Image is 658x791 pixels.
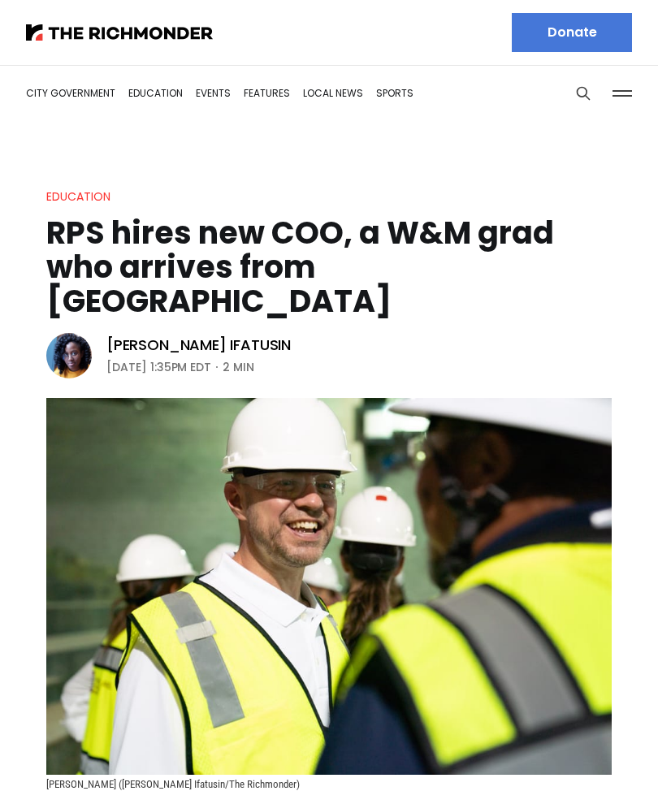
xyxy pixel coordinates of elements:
time: [DATE] 1:35PM EDT [106,357,211,377]
button: Search this site [571,81,595,106]
a: Events [196,86,231,100]
span: 2 min [223,357,254,377]
a: Features [244,86,290,100]
iframe: portal-trigger [518,711,658,791]
h1: RPS hires new COO, a W&M grad who arrives from [GEOGRAPHIC_DATA] [46,216,612,318]
a: Education [46,188,110,205]
a: Local News [303,86,363,100]
span: [PERSON_NAME] ([PERSON_NAME] Ifatusin/The Richmonder) [46,778,300,790]
img: RPS hires new COO, a W&M grad who arrives from Indianapolis [46,398,612,775]
a: Education [128,86,183,100]
img: The Richmonder [26,24,213,41]
a: [PERSON_NAME] Ifatusin [106,335,291,355]
a: Sports [376,86,413,100]
a: Donate [512,13,632,52]
img: Victoria A. Ifatusin [46,333,92,378]
a: City Government [26,86,115,100]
